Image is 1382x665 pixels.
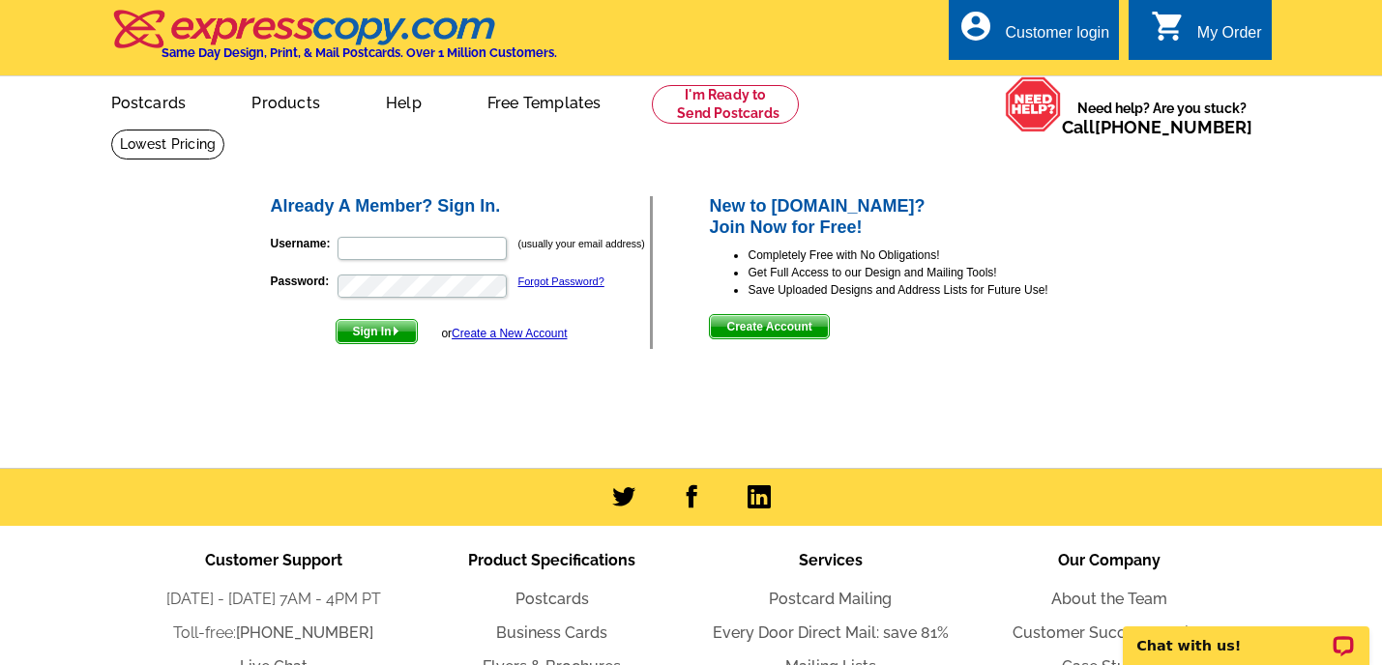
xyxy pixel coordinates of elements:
span: Our Company [1058,551,1161,569]
li: Save Uploaded Designs and Address Lists for Future Use! [748,281,1114,299]
a: Free Templates [456,78,632,124]
a: Products [221,78,351,124]
a: Help [355,78,453,124]
span: Sign In [337,320,417,343]
small: (usually your email address) [518,238,645,249]
a: shopping_cart My Order [1151,21,1262,45]
a: Postcard Mailing [769,590,892,608]
a: Create a New Account [452,327,567,340]
h4: Same Day Design, Print, & Mail Postcards. Over 1 Million Customers. [162,45,557,60]
label: Password: [271,273,336,290]
span: Need help? Are you stuck? [1062,99,1262,137]
button: Create Account [709,314,829,339]
a: About the Team [1051,590,1167,608]
a: Same Day Design, Print, & Mail Postcards. Over 1 Million Customers. [111,23,557,60]
span: Call [1062,117,1252,137]
div: Customer login [1005,24,1109,51]
span: Product Specifications [468,551,635,569]
a: Postcards [515,590,589,608]
h2: Already A Member? Sign In. [271,196,651,217]
label: Username: [271,235,336,252]
li: Toll-free: [134,622,413,645]
a: Customer Success Stories [1013,623,1205,642]
a: [PHONE_NUMBER] [236,623,373,642]
a: [PHONE_NUMBER] [1095,117,1252,137]
img: help [1005,76,1062,132]
i: account_circle [958,9,993,43]
a: Every Door Direct Mail: save 81% [713,623,949,642]
div: My Order [1197,24,1262,51]
a: Forgot Password? [518,275,604,287]
a: Postcards [80,78,218,124]
iframe: LiveChat chat widget [1110,604,1382,665]
span: Services [799,551,863,569]
li: Get Full Access to our Design and Mailing Tools! [748,264,1114,281]
li: [DATE] - [DATE] 7AM - 4PM PT [134,588,413,611]
li: Completely Free with No Obligations! [748,246,1114,264]
i: shopping_cart [1151,9,1186,43]
span: Customer Support [205,551,342,569]
span: Create Account [710,315,828,338]
div: or [441,325,567,342]
a: Business Cards [496,623,607,642]
h2: New to [DOMAIN_NAME]? Join Now for Free! [709,196,1114,238]
img: button-next-arrow-white.png [392,327,400,335]
a: account_circle Customer login [958,21,1109,45]
button: Sign In [336,319,418,344]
